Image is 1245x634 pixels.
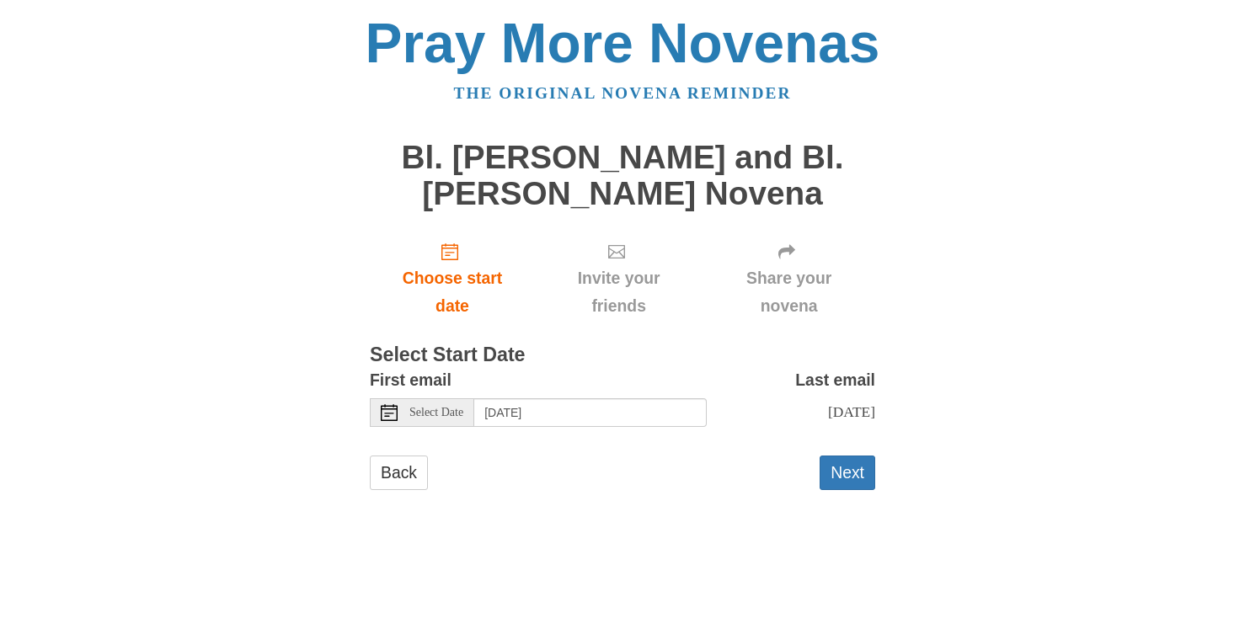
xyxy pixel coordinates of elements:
span: [DATE] [828,403,875,420]
button: Next [820,456,875,490]
div: Click "Next" to confirm your start date first. [703,228,875,328]
a: Back [370,456,428,490]
a: The original novena reminder [454,84,792,102]
span: Share your novena [719,264,858,320]
h3: Select Start Date [370,344,875,366]
label: Last email [795,366,875,394]
div: Click "Next" to confirm your start date first. [535,228,703,328]
h1: Bl. [PERSON_NAME] and Bl. [PERSON_NAME] Novena [370,140,875,211]
span: Invite your friends [552,264,686,320]
label: First email [370,366,452,394]
span: Choose start date [387,264,518,320]
a: Choose start date [370,228,535,328]
a: Pray More Novenas [366,12,880,74]
span: Select Date [409,407,463,418]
